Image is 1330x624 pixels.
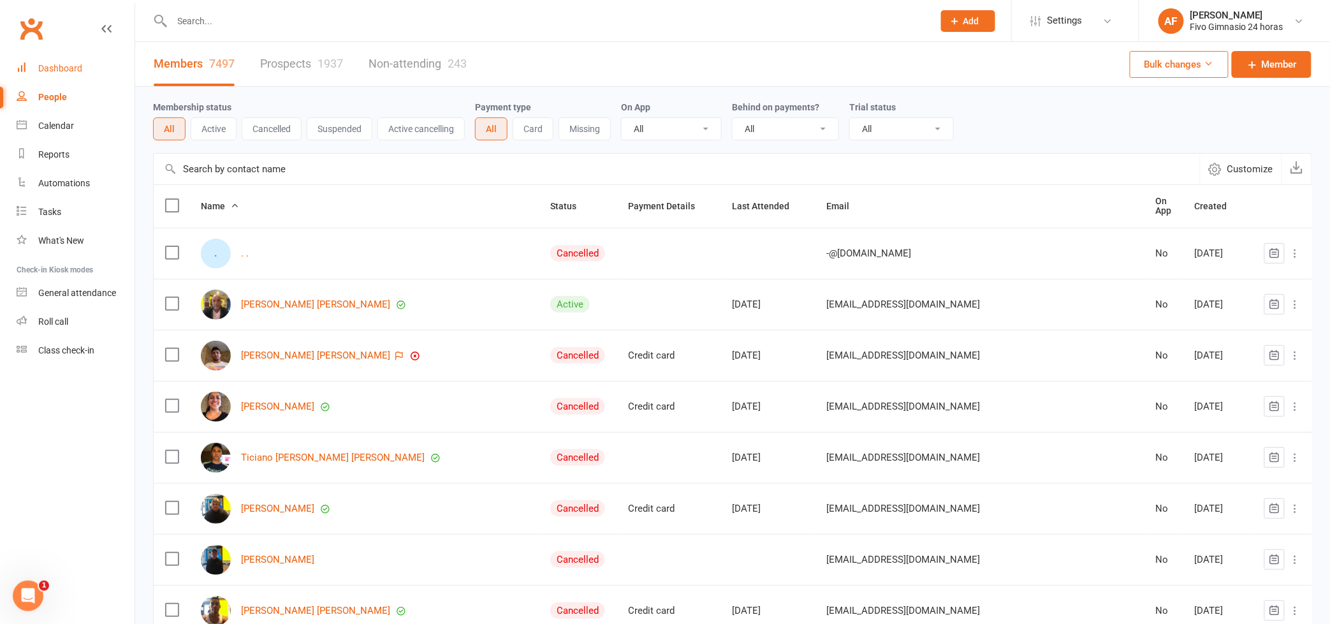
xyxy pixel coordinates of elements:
div: 1937 [318,57,343,70]
a: Calendar [17,112,135,140]
div: . [201,239,231,269]
iframe: Intercom live chat [13,581,43,611]
a: Tasks [17,198,135,227]
span: Add [963,16,979,26]
div: [DATE] [732,401,803,412]
div: AF [1158,8,1184,34]
div: [PERSON_NAME] [1190,10,1283,21]
a: Member [1232,51,1312,78]
button: Bulk changes [1130,51,1229,78]
div: [DATE] [1195,401,1241,412]
button: All [475,117,508,140]
div: Reports [38,149,69,160]
button: Status [550,198,590,214]
span: [EMAIL_ADDRESS][DOMAIN_NAME] [826,496,980,521]
div: No [1156,605,1172,616]
span: Created [1195,201,1241,211]
a: [PERSON_NAME] [241,503,314,514]
div: [DATE] [732,452,803,463]
a: . . [241,248,249,259]
a: Clubworx [15,13,47,45]
div: No [1156,554,1172,565]
div: [DATE] [1195,554,1241,565]
a: [PERSON_NAME] [241,554,314,565]
button: Email [826,198,863,214]
div: No [1156,248,1172,259]
div: People [38,92,67,102]
div: Cancelled [550,347,605,364]
div: [DATE] [732,350,803,361]
span: -@[DOMAIN_NAME] [826,241,911,265]
span: [EMAIL_ADDRESS][DOMAIN_NAME] [826,292,980,316]
span: Settings [1048,6,1083,35]
span: Email [826,201,863,211]
a: [PERSON_NAME] [PERSON_NAME] [241,350,390,361]
div: Credit card [628,503,709,514]
div: [DATE] [1195,503,1241,514]
div: Cancelled [550,551,605,568]
div: Class check-in [38,345,94,355]
button: All [153,117,186,140]
a: General attendance kiosk mode [17,279,135,308]
div: No [1156,350,1172,361]
a: [PERSON_NAME] [241,401,314,412]
div: [DATE] [732,605,803,616]
button: Customize [1200,154,1282,184]
button: Suspended [307,117,372,140]
div: Credit card [628,401,709,412]
div: Cancelled [550,500,605,517]
button: Cancelled [242,117,302,140]
button: Created [1195,198,1241,214]
div: General attendance [38,288,116,298]
div: Roll call [38,316,68,327]
div: [DATE] [732,299,803,310]
a: [PERSON_NAME] [PERSON_NAME] [241,605,390,616]
a: Automations [17,169,135,198]
div: Fivo Gimnasio 24 horas [1190,21,1283,33]
span: Customize [1227,161,1273,177]
div: [DATE] [1195,299,1241,310]
div: No [1156,503,1172,514]
a: Roll call [17,308,135,336]
a: Non-attending243 [369,42,467,86]
label: Trial status [849,102,896,112]
input: Search... [168,12,924,30]
div: [DATE] [1195,248,1241,259]
div: Cancelled [550,449,605,466]
div: Credit card [628,350,709,361]
button: Active [191,117,237,140]
label: On App [621,102,650,112]
span: [EMAIL_ADDRESS][DOMAIN_NAME] [826,445,980,470]
span: [EMAIL_ADDRESS][DOMAIN_NAME] [826,598,980,623]
div: No [1156,299,1172,310]
label: Payment type [475,102,531,112]
label: Behind on payments? [732,102,819,112]
a: Class kiosk mode [17,336,135,365]
div: Cancelled [550,398,605,415]
span: 1 [39,581,49,591]
div: Calendar [38,121,74,131]
div: No [1156,401,1172,412]
div: [DATE] [1195,605,1241,616]
div: 243 [448,57,467,70]
a: Prospects1937 [260,42,343,86]
input: Search by contact name [154,154,1200,184]
button: Name [201,198,239,214]
button: Active cancelling [377,117,465,140]
div: Tasks [38,207,61,217]
button: Card [513,117,553,140]
div: Active [550,296,590,313]
span: Name [201,201,239,211]
span: [EMAIL_ADDRESS][DOMAIN_NAME] [826,394,980,419]
a: Reports [17,140,135,169]
div: Credit card [628,605,709,616]
a: [PERSON_NAME] [PERSON_NAME] [241,299,390,310]
div: No [1156,452,1172,463]
div: [DATE] [1195,452,1241,463]
button: Add [941,10,995,32]
div: [DATE] [732,503,803,514]
span: Member [1262,57,1297,72]
a: Ticiano [PERSON_NAME] [PERSON_NAME] [241,452,425,463]
label: Membership status [153,102,231,112]
div: Automations [38,178,90,188]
